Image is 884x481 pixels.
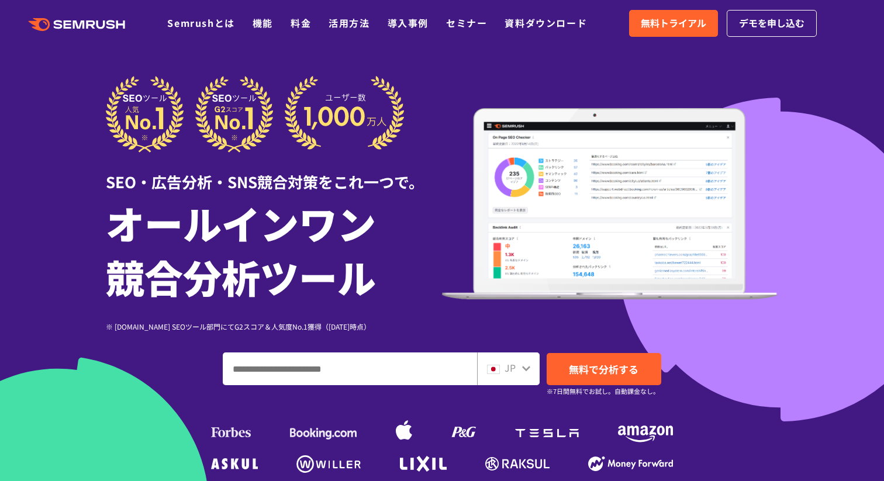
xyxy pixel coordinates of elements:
a: セミナー [446,16,487,30]
a: 資料ダウンロード [505,16,587,30]
div: ※ [DOMAIN_NAME] SEOツール部門にてG2スコア＆人気度No.1獲得（[DATE]時点） [106,321,442,332]
a: 無料トライアル [629,10,718,37]
span: デモを申し込む [739,16,804,31]
input: ドメイン、キーワードまたはURLを入力してください [223,353,476,385]
span: JP [505,361,516,375]
a: Semrushとは [167,16,234,30]
a: 機能 [253,16,273,30]
a: 無料で分析する [547,353,661,385]
h1: オールインワン 競合分析ツール [106,196,442,303]
a: 活用方法 [329,16,370,30]
div: SEO・広告分析・SNS競合対策をこれ一つで。 [106,153,442,193]
a: デモを申し込む [727,10,817,37]
small: ※7日間無料でお試し。自動課金なし。 [547,386,659,397]
a: 料金 [291,16,311,30]
span: 無料トライアル [641,16,706,31]
a: 導入事例 [388,16,429,30]
span: 無料で分析する [569,362,638,376]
